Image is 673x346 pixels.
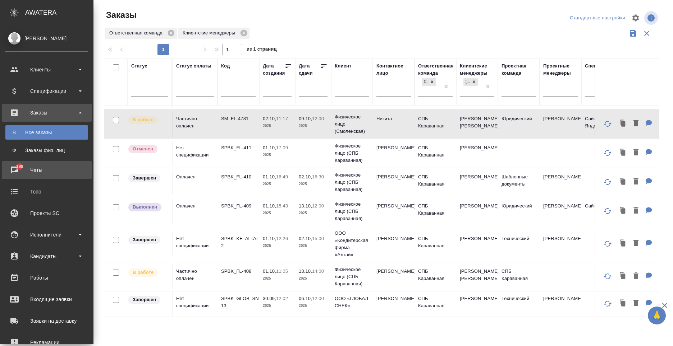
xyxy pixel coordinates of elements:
[456,232,498,257] td: [PERSON_NAME]
[276,116,288,121] p: 11:17
[263,275,292,282] p: 2025
[373,199,415,224] td: [PERSON_NAME]
[599,295,616,312] button: Обновить
[276,145,288,150] p: 17:09
[128,295,168,305] div: Выставляет КМ при направлении счета или после выполнения всех работ/сдачи заказа клиенту. Окончат...
[2,161,92,179] a: 198Чаты
[415,291,456,317] td: СПБ Караванная
[415,141,456,166] td: СПБ Караванная
[299,296,312,301] p: 06.10,
[373,170,415,195] td: [PERSON_NAME]
[173,232,218,257] td: Нет спецификации
[540,199,581,224] td: [PERSON_NAME]
[263,62,285,77] div: Дата создания
[585,62,621,70] div: Спецификация
[178,28,249,39] div: Клиентские менеджеры
[616,145,630,160] button: Клонировать
[128,115,168,125] div: Выставляет ПМ после принятия заказа от КМа
[263,236,276,241] p: 01.10,
[616,269,630,284] button: Клонировать
[599,268,616,285] button: Обновить
[128,202,168,212] div: Выставляет ПМ после сдачи и проведения начислений. Последний этап для ПМа
[2,312,92,330] a: Заявки на доставку
[173,291,218,317] td: Нет спецификации
[263,296,276,301] p: 30.09,
[221,115,256,122] p: SM_FL-4781
[415,112,456,137] td: СПБ Караванная
[299,181,328,188] p: 2025
[630,296,642,311] button: Удалить
[5,34,88,42] div: [PERSON_NAME]
[648,307,666,324] button: 🙏
[456,199,498,224] td: [PERSON_NAME]
[221,62,230,70] div: Код
[626,27,640,40] button: Сохранить фильтры
[299,203,312,209] p: 13.10,
[276,236,288,241] p: 12:26
[276,203,288,209] p: 15:43
[263,181,292,188] p: 2025
[133,236,156,243] p: Завершен
[221,144,256,151] p: SPBK_FL-411
[312,174,324,179] p: 16:30
[418,62,454,77] div: Ответственная команда
[312,203,324,209] p: 12:00
[221,235,256,249] p: SPBK_KF_ALTAI-2
[616,204,630,218] button: Клонировать
[312,236,324,241] p: 15:00
[299,242,328,249] p: 2025
[276,174,288,179] p: 16:49
[276,296,288,301] p: 12:02
[2,290,92,308] a: Входящие заявки
[299,116,312,121] p: 09.10,
[642,116,656,131] button: Для КМ: подан: 08.10, забирать: 10.10
[263,122,292,130] p: 2025
[263,174,276,179] p: 01.10,
[133,204,157,211] p: Выполнен
[263,151,292,159] p: 2025
[498,199,540,224] td: Юридический
[630,174,642,189] button: Удалить
[616,296,630,311] button: Клонировать
[104,9,137,21] span: Заказы
[335,201,369,222] p: Физическое лицо (СПБ Караванная)
[373,112,415,137] td: Никита
[299,275,328,282] p: 2025
[599,144,616,162] button: Обновить
[373,291,415,317] td: [PERSON_NAME]
[263,145,276,150] p: 01.10,
[373,264,415,289] td: [PERSON_NAME]
[5,186,88,197] div: Todo
[460,62,494,77] div: Клиентские менеджеры
[25,5,93,20] div: AWATERA
[463,78,470,86] div: [PERSON_NAME]
[133,269,154,276] p: В работе
[9,129,84,136] div: Все заказы
[133,116,154,123] p: В работе
[335,295,369,309] p: ООО «ГЛОБАЛ СНЕК»
[12,163,28,170] span: 198
[630,145,642,160] button: Удалить
[543,62,578,77] div: Проектные менеджеры
[312,296,324,301] p: 12:00
[422,78,428,86] div: СПБ Караванная
[502,62,536,77] div: Проектная команда
[5,125,88,140] a: ВВсе заказы
[2,183,92,201] a: Todo
[299,236,312,241] p: 02.10,
[2,204,92,222] a: Проекты SC
[651,308,663,323] span: 🙏
[133,296,156,303] p: Завершен
[263,268,276,274] p: 01.10,
[568,13,627,24] div: split button
[540,170,581,195] td: [PERSON_NAME]
[616,236,630,251] button: Клонировать
[456,170,498,195] td: [PERSON_NAME]
[5,86,88,97] div: Спецификации
[335,172,369,193] p: Физическое лицо (СПБ Караванная)
[221,173,256,181] p: SPBK_FL-410
[299,62,320,77] div: Дата сдачи
[642,269,656,284] button: Для КМ: 1100 доплата! подача минюст: 6.10, получение 8.10 мфц: 6.10, получение до 20.10
[221,268,256,275] p: SPBK_FL-408
[263,116,276,121] p: 02.10,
